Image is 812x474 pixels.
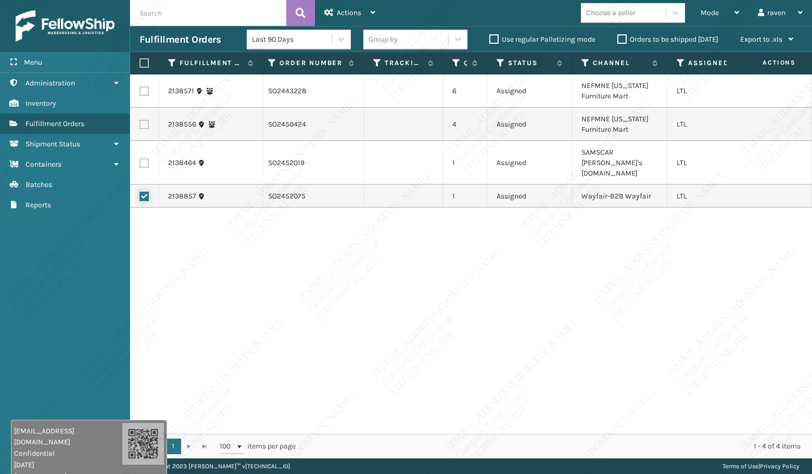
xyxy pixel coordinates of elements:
[14,459,122,470] span: [DATE]
[259,108,364,141] td: SO2450424
[572,74,667,108] td: NEFMNE [US_STATE] Furniture Mart
[139,33,221,46] h3: Fulfillment Orders
[259,141,364,185] td: SO2452019
[443,141,487,185] td: 1
[487,74,572,108] td: Assigned
[443,74,487,108] td: 6
[168,158,196,168] a: 2138464
[688,58,746,68] label: Assigned Carrier Service
[487,108,572,141] td: Assigned
[730,54,802,71] span: Actions
[667,141,767,185] td: LTL
[443,108,487,141] td: 4
[259,185,364,208] td: SO2452075
[572,108,667,141] td: NEFMNE [US_STATE] Furniture Mart
[487,141,572,185] td: Assigned
[166,439,181,454] a: 1
[572,185,667,208] td: Wayfair-B2B Wayfair
[586,7,636,18] div: Choose a seller
[701,8,719,17] span: Mode
[593,58,647,68] label: Channel
[220,441,235,452] span: 100
[259,74,364,108] td: SO2443228
[220,439,296,454] span: items per page
[740,35,782,44] span: Export to .xls
[26,201,51,209] span: Reports
[487,185,572,208] td: Assigned
[26,79,75,88] span: Administration
[280,58,344,68] label: Order Number
[26,160,61,169] span: Containers
[310,441,801,452] div: 1 - 4 of 4 items
[14,426,122,447] span: [EMAIL_ADDRESS][DOMAIN_NAME]
[26,119,84,128] span: Fulfillment Orders
[143,458,290,474] p: Copyright 2023 [PERSON_NAME]™ v [TECHNICAL_ID]
[14,448,122,459] span: Confidential
[385,58,423,68] label: Tracking Number
[443,185,487,208] td: 1
[337,8,361,17] span: Actions
[24,58,42,67] span: Menu
[16,10,115,42] img: logo
[722,458,800,474] div: |
[667,108,767,141] td: LTL
[26,180,52,189] span: Batches
[180,58,243,68] label: Fulfillment Order Id
[667,185,767,208] td: LTL
[508,58,552,68] label: Status
[168,191,196,202] a: 2138857
[667,74,767,108] td: LTL
[617,35,718,44] label: Orders to be shipped [DATE]
[369,34,398,45] div: Group by
[760,463,800,470] a: Privacy Policy
[26,99,56,108] span: Inventory
[168,119,196,130] a: 2138556
[168,86,194,96] a: 2138571
[489,35,595,44] label: Use regular Palletizing mode
[722,463,758,470] a: Terms of Use
[26,140,80,148] span: Shipment Status
[572,141,667,185] td: SAMSCAR [PERSON_NAME]'s [DOMAIN_NAME]
[464,58,467,68] label: Quantity
[252,34,333,45] div: Last 90 Days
